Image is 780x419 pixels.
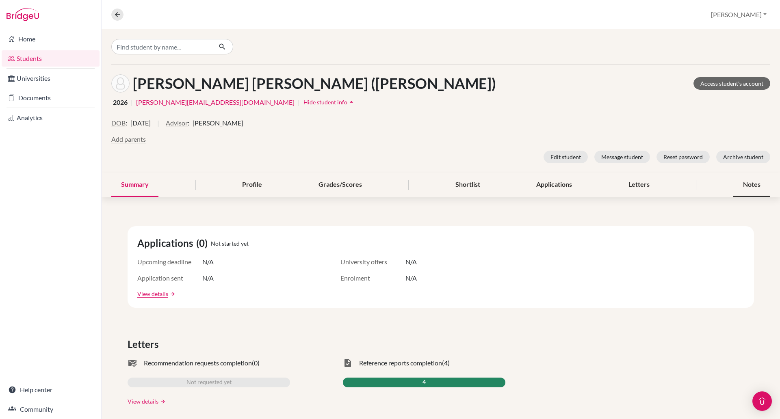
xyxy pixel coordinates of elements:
[232,173,272,197] div: Profile
[340,257,405,267] span: University offers
[137,273,202,283] span: Application sent
[157,118,159,134] span: |
[2,90,100,106] a: Documents
[111,39,212,54] input: Find student by name...
[422,378,426,387] span: 4
[144,358,252,368] span: Recommendation requests completion
[2,31,100,47] a: Home
[2,70,100,86] a: Universities
[343,358,353,368] span: task
[2,110,100,126] a: Analytics
[2,50,100,67] a: Students
[168,291,175,297] a: arrow_forward
[707,7,770,22] button: [PERSON_NAME]
[2,401,100,417] a: Community
[405,273,417,283] span: N/A
[128,337,162,352] span: Letters
[303,96,356,108] button: Hide student infoarrow_drop_up
[303,99,347,106] span: Hide student info
[126,118,127,128] span: :
[405,257,417,267] span: N/A
[619,173,659,197] div: Letters
[298,97,300,107] span: |
[693,77,770,90] a: Access student's account
[716,151,770,163] button: Archive student
[733,173,770,197] div: Notes
[166,118,188,128] button: Advisor
[442,358,450,368] span: (4)
[133,75,496,92] h1: [PERSON_NAME] [PERSON_NAME] ([PERSON_NAME])
[252,358,260,368] span: (0)
[111,118,126,128] button: DOB
[188,118,189,128] span: :
[113,97,128,107] span: 2026
[347,98,355,106] i: arrow_drop_up
[128,358,137,368] span: mark_email_read
[594,151,650,163] button: Message student
[211,239,249,248] span: Not started yet
[111,173,158,197] div: Summary
[202,257,214,267] span: N/A
[131,97,133,107] span: |
[6,8,39,21] img: Bridge-U
[359,358,442,368] span: Reference reports completion
[111,74,130,93] img: Phuc Ha Linh (Haley) Nguyen's avatar
[2,382,100,398] a: Help center
[544,151,588,163] button: Edit student
[128,397,158,406] a: View details
[186,378,232,387] span: Not requested yet
[158,399,166,404] a: arrow_forward
[196,236,211,251] span: (0)
[193,118,243,128] span: [PERSON_NAME]
[136,97,295,107] a: [PERSON_NAME][EMAIL_ADDRESS][DOMAIN_NAME]
[446,173,490,197] div: Shortlist
[137,236,196,251] span: Applications
[656,151,710,163] button: Reset password
[526,173,582,197] div: Applications
[340,273,405,283] span: Enrolment
[130,118,151,128] span: [DATE]
[111,134,146,144] button: Add parents
[309,173,372,197] div: Grades/Scores
[137,257,202,267] span: Upcoming deadline
[137,289,168,298] a: View details
[202,273,214,283] span: N/A
[752,391,772,411] div: Open Intercom Messenger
